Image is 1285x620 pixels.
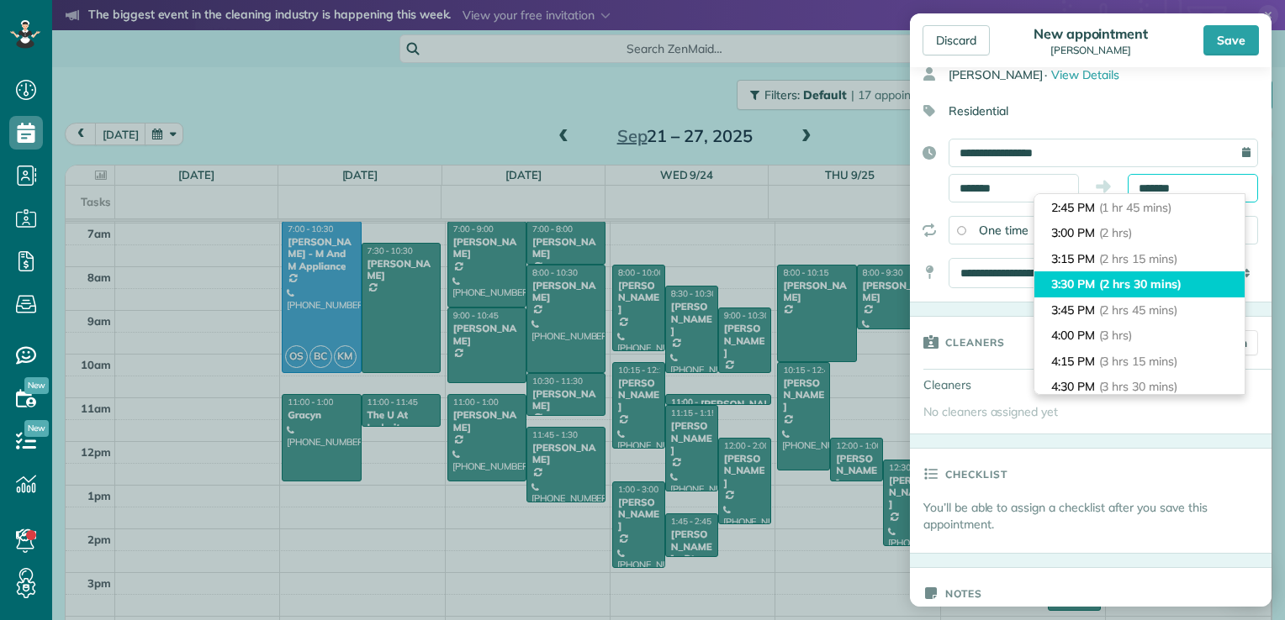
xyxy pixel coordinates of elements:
div: Residential [910,97,1258,125]
div: Save [1203,25,1259,55]
span: · [1044,67,1047,82]
li: 3:45 PM [1034,297,1245,323]
span: (3 hrs 30 mins) [1099,379,1177,394]
h3: Checklist [945,449,1007,499]
li: 4:15 PM [1034,349,1245,375]
div: [PERSON_NAME] [949,60,1272,90]
li: 4:00 PM [1034,323,1245,349]
div: New appointment [1029,25,1153,42]
li: 3:30 PM [1034,271,1245,297]
span: New [24,377,49,394]
p: You’ll be able to assign a checklist after you save this appointment. [923,499,1272,533]
li: 3:00 PM [1034,220,1245,246]
li: 2:45 PM [1034,195,1245,221]
h3: Cleaners [945,317,1005,367]
span: (2 hrs) [1099,225,1133,240]
span: New [24,420,49,437]
span: View Details [1051,67,1119,82]
h3: Notes [945,568,982,618]
li: 3:15 PM [1034,246,1245,272]
span: (2 hrs 15 mins) [1099,251,1177,266]
span: No cleaners assigned yet [923,404,1058,419]
span: (1 hr 45 mins) [1099,200,1171,215]
span: (2 hrs 30 mins) [1099,276,1182,292]
span: One time [979,223,1029,238]
input: One time [957,226,965,234]
div: [PERSON_NAME] [1029,45,1153,56]
li: 4:30 PM [1034,374,1245,400]
span: (2 hrs 45 mins) [1099,302,1177,318]
div: Discard [923,25,990,55]
span: (3 hrs) [1099,328,1133,343]
span: (3 hrs 15 mins) [1099,354,1177,369]
div: Cleaners [910,370,1028,400]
